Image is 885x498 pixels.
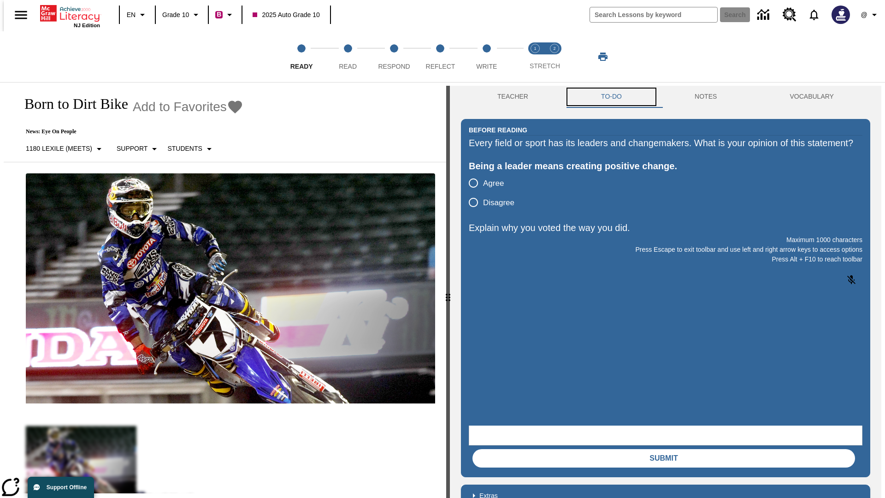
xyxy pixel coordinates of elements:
span: Disagree [483,197,514,209]
button: Click to activate and allow voice recognition [840,269,862,291]
span: EN [127,10,136,20]
div: poll [469,173,522,212]
a: Resource Center, Will open in new tab [777,2,802,27]
button: Ready step 1 of 5 [275,31,328,82]
button: TO-DO [565,86,658,108]
text: 1 [534,46,536,51]
p: Press Escape to exit toolbar and use left and right arrow keys to access options [469,245,862,255]
p: Support [117,144,147,154]
button: Respond step 3 of 5 [367,31,421,82]
span: STRETCH [530,62,560,70]
img: Motocross racer James Stewart flies through the air on his dirt bike. [26,173,435,404]
span: Write [476,63,497,70]
button: Read step 2 of 5 [321,31,374,82]
p: Press Alt + F10 to reach toolbar [469,255,862,264]
p: Explain why you voted the way you did. [469,220,862,235]
span: Agree [483,178,504,190]
button: Select Student [164,141,218,157]
button: Select Lexile, 1180 Lexile (Meets) [22,141,108,157]
button: Scaffolds, Support [113,141,164,157]
span: Respond [378,63,410,70]
p: Maximum 1000 characters [469,235,862,245]
body: Explain why you voted the way you did. Maximum 1000 characters Press Alt + F10 to reach toolbar P... [4,7,135,16]
button: Add to Favorites - Born to Dirt Bike [133,99,243,115]
button: Select a new avatar [826,3,855,27]
button: Print [588,48,618,65]
div: Home [40,3,100,28]
button: Write step 5 of 5 [460,31,513,82]
button: Reflect step 4 of 5 [413,31,467,82]
text: 2 [553,46,555,51]
button: Stretch Respond step 2 of 2 [541,31,568,82]
div: Being a leader means creating positive change. [469,159,862,173]
h2: Before Reading [469,125,527,135]
div: Instructional Panel Tabs [461,86,870,108]
div: Press Enter or Spacebar and then press right and left arrow keys to move the slider [446,86,450,498]
div: activity [450,86,881,498]
input: search field [590,7,717,22]
img: Avatar [832,6,850,24]
button: Stretch Read step 1 of 2 [522,31,549,82]
button: Profile/Settings [855,6,885,23]
span: B [217,9,221,20]
span: Support Offline [47,484,87,491]
button: NOTES [658,86,753,108]
button: Language: EN, Select a language [123,6,152,23]
button: Boost Class color is violet red. Change class color [212,6,239,23]
h1: Born to Dirt Bike [15,95,128,113]
p: News: Eye On People [15,128,243,135]
span: Add to Favorites [133,100,227,114]
button: Open side menu [7,1,35,29]
span: 2025 Auto Grade 10 [253,10,319,20]
button: Support Offline [28,477,94,498]
p: Students [167,144,202,154]
span: Read [339,63,357,70]
span: @ [861,10,867,20]
button: VOCABULARY [753,86,870,108]
button: Submit [472,449,855,468]
button: Grade: Grade 10, Select a grade [159,6,205,23]
a: Data Center [752,2,777,28]
a: Notifications [802,3,826,27]
span: NJ Edition [74,23,100,28]
button: Teacher [461,86,565,108]
span: Ready [290,63,313,70]
p: 1180 Lexile (Meets) [26,144,92,154]
div: reading [4,86,446,493]
span: Reflect [426,63,455,70]
div: Every field or sport has its leaders and changemakers. What is your opinion of this statement? [469,136,862,150]
span: Grade 10 [162,10,189,20]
